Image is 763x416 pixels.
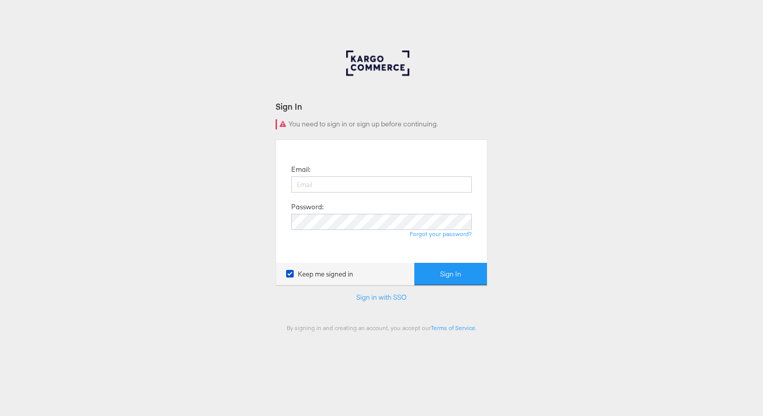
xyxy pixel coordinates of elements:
label: Password: [291,202,323,212]
a: Forgot your password? [410,230,472,238]
a: Sign in with SSO [356,293,407,302]
div: Sign In [276,101,487,112]
label: Keep me signed in [286,269,353,279]
div: You need to sign in or sign up before continuing. [276,119,487,129]
a: Terms of Service [431,324,475,332]
div: By signing in and creating an account, you accept our . [276,324,487,332]
input: Email [291,176,472,193]
button: Sign In [414,263,487,286]
label: Email: [291,165,310,174]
